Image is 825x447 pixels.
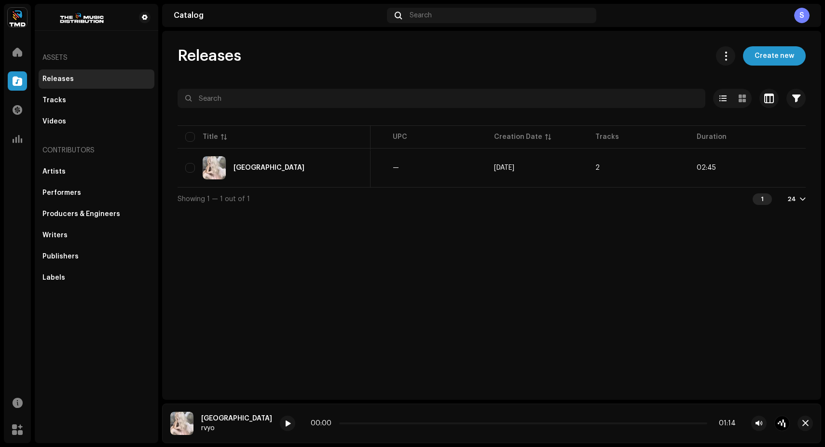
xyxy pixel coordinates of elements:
div: rvyo [201,424,272,432]
img: c26092ea-1c6e-458f-8533-0564610d0997 [170,412,193,435]
div: Publishers [42,253,79,260]
div: 01:14 [711,420,736,427]
div: Catalog [174,12,383,19]
re-a-nav-header: Assets [39,46,154,69]
div: S [794,8,810,23]
re-m-nav-item: Producers & Engineers [39,204,154,224]
div: Creation Date [494,132,542,142]
input: Search [178,89,705,108]
span: 2 [595,164,600,171]
div: 1 [753,193,772,205]
div: Producers & Engineers [42,210,120,218]
img: b0a7efd8-7533-4fa9-ab47-5eb05ce6ec4b [42,12,124,23]
re-a-nav-header: Contributors [39,139,154,162]
div: 24 [787,195,796,203]
div: Labels [42,274,65,282]
re-m-nav-item: Releases [39,69,154,89]
span: Showing 1 — 1 out of 1 [178,196,250,203]
re-m-nav-item: Tracks [39,91,154,110]
re-m-nav-item: Performers [39,183,154,203]
re-m-nav-item: Videos [39,112,154,131]
span: Releases [178,46,241,66]
span: Oct 5, 2025 [494,164,514,171]
div: Tracks [42,96,66,104]
div: São Paulo [234,164,304,171]
re-m-nav-item: Labels [39,268,154,287]
span: — [393,164,399,171]
div: [GEOGRAPHIC_DATA] [201,415,272,422]
span: Search [410,12,432,19]
div: Performers [42,189,81,197]
img: c26092ea-1c6e-458f-8533-0564610d0997 [203,156,226,179]
div: 00:00 [311,420,335,427]
div: Videos [42,118,66,125]
button: Create new [743,46,806,66]
re-m-nav-item: Publishers [39,247,154,266]
span: 02:45 [697,164,716,171]
div: Releases [42,75,74,83]
img: 622bc8f8-b98b-49b5-8c6c-3a84fb01c0a0 [8,8,27,27]
re-m-nav-item: Writers [39,226,154,245]
re-m-nav-item: Artists [39,162,154,181]
div: Title [203,132,218,142]
div: Artists [42,168,66,176]
span: Create new [755,46,794,66]
div: Writers [42,231,68,239]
